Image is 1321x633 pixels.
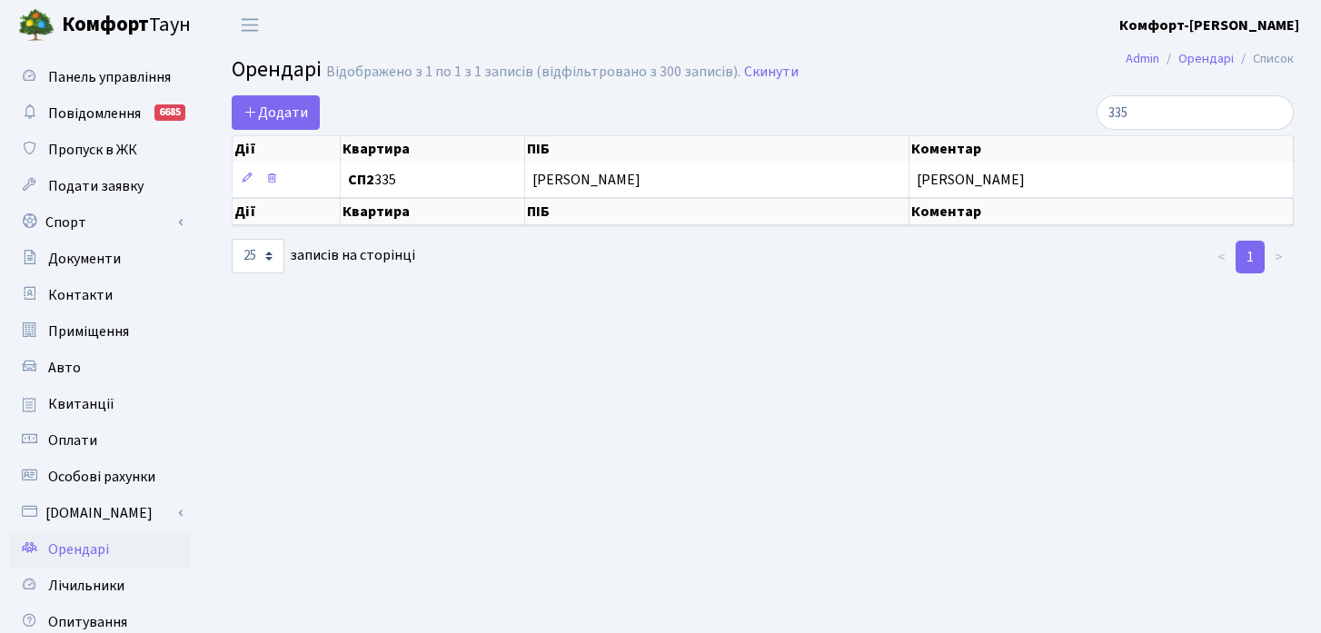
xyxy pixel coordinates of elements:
[48,104,141,124] span: Повідомлення
[744,64,799,81] a: Скинути
[48,249,121,269] span: Документи
[48,140,137,160] span: Пропуск в ЖК
[243,103,308,123] span: Додати
[9,422,191,459] a: Оплати
[9,386,191,422] a: Квитанції
[9,132,191,168] a: Пропуск в ЖК
[341,136,524,162] th: Квартира
[62,10,191,41] span: Таун
[232,239,415,273] label: записів на сторінці
[1119,15,1299,35] b: Комфорт-[PERSON_NAME]
[9,350,191,386] a: Авто
[9,277,191,313] a: Контакти
[1234,49,1294,69] li: Список
[525,136,909,162] th: ПІБ
[909,198,1294,225] th: Коментар
[48,394,114,414] span: Квитанції
[48,430,97,450] span: Оплати
[909,136,1294,162] th: Коментар
[48,321,129,341] span: Приміщення
[9,459,191,495] a: Особові рахунки
[154,104,185,121] div: 6685
[9,204,191,241] a: Спорт
[1097,95,1294,130] input: Пошук...
[48,612,127,632] span: Опитування
[48,176,144,196] span: Подати заявку
[227,10,273,40] button: Переключити навігацію
[48,576,124,596] span: Лічильники
[9,568,191,604] a: Лічильники
[232,95,320,130] a: Додати
[9,313,191,350] a: Приміщення
[9,531,191,568] a: Орендарі
[9,95,191,132] a: Повідомлення6685
[341,198,524,225] th: Квартира
[9,241,191,277] a: Документи
[48,467,155,487] span: Особові рахунки
[1178,49,1234,68] a: Орендарі
[917,170,1025,190] span: [PERSON_NAME]
[532,173,901,187] span: [PERSON_NAME]
[1098,40,1321,78] nav: breadcrumb
[48,67,171,87] span: Панель управління
[1119,15,1299,36] a: Комфорт-[PERSON_NAME]
[233,136,341,162] th: Дії
[326,64,740,81] div: Відображено з 1 по 1 з 1 записів (відфільтровано з 300 записів).
[233,198,341,225] th: Дії
[9,168,191,204] a: Подати заявку
[9,495,191,531] a: [DOMAIN_NAME]
[9,59,191,95] a: Панель управління
[62,10,149,39] b: Комфорт
[1126,49,1159,68] a: Admin
[18,7,55,44] img: logo.png
[48,539,109,559] span: Орендарі
[232,54,322,85] span: Орендарі
[348,170,374,190] b: СП2
[1236,241,1265,273] a: 1
[48,358,81,378] span: Авто
[525,198,909,225] th: ПІБ
[348,173,516,187] span: 335
[48,285,113,305] span: Контакти
[232,239,284,273] select: записів на сторінці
